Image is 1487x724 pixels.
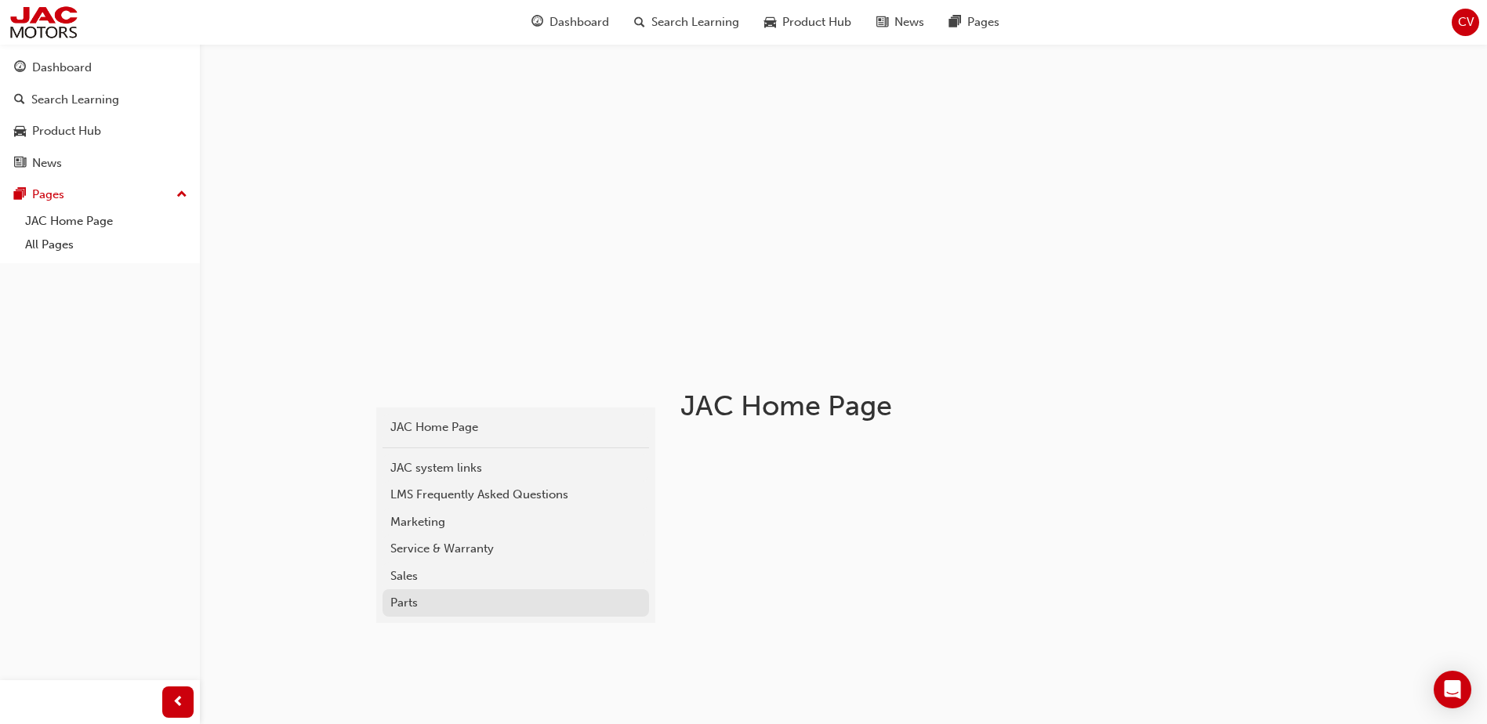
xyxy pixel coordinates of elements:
div: Parts [390,594,641,612]
a: pages-iconPages [937,6,1012,38]
div: Marketing [390,513,641,531]
div: JAC Home Page [390,418,641,436]
div: Product Hub [32,122,101,140]
span: Dashboard [549,13,609,31]
a: News [6,149,194,178]
div: Pages [32,186,64,204]
span: Product Hub [782,13,851,31]
a: JAC system links [383,454,649,482]
span: Pages [967,13,999,31]
a: All Pages [19,233,194,257]
button: CV [1452,9,1479,36]
span: Search Learning [651,13,739,31]
a: Sales [383,563,649,590]
a: Product Hub [6,117,194,146]
span: car-icon [14,125,26,139]
a: car-iconProduct Hub [752,6,864,38]
div: JAC system links [390,459,641,477]
span: CV [1458,13,1474,31]
span: search-icon [634,13,645,32]
a: search-iconSearch Learning [622,6,752,38]
span: pages-icon [14,188,26,202]
a: Search Learning [6,85,194,114]
div: LMS Frequently Asked Questions [390,486,641,504]
div: Search Learning [31,91,119,109]
div: Dashboard [32,59,92,77]
a: LMS Frequently Asked Questions [383,481,649,509]
div: Sales [390,567,641,585]
span: up-icon [176,185,187,205]
span: news-icon [876,13,888,32]
button: Pages [6,180,194,209]
a: JAC Home Page [19,209,194,233]
div: News [32,154,62,172]
span: news-icon [14,157,26,171]
span: News [894,13,924,31]
span: search-icon [14,93,25,107]
button: DashboardSearch LearningProduct HubNews [6,50,194,180]
span: pages-icon [949,13,961,32]
a: JAC Home Page [383,414,649,441]
img: jac-portal [8,5,79,40]
a: Parts [383,589,649,617]
h1: JAC Home Page [680,389,1195,423]
div: Open Intercom Messenger [1434,671,1471,708]
a: news-iconNews [864,6,937,38]
span: guage-icon [531,13,543,32]
div: Service & Warranty [390,540,641,558]
span: car-icon [764,13,776,32]
span: guage-icon [14,61,26,75]
a: Service & Warranty [383,535,649,563]
a: Dashboard [6,53,194,82]
span: prev-icon [172,693,184,712]
a: Marketing [383,509,649,536]
a: guage-iconDashboard [519,6,622,38]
